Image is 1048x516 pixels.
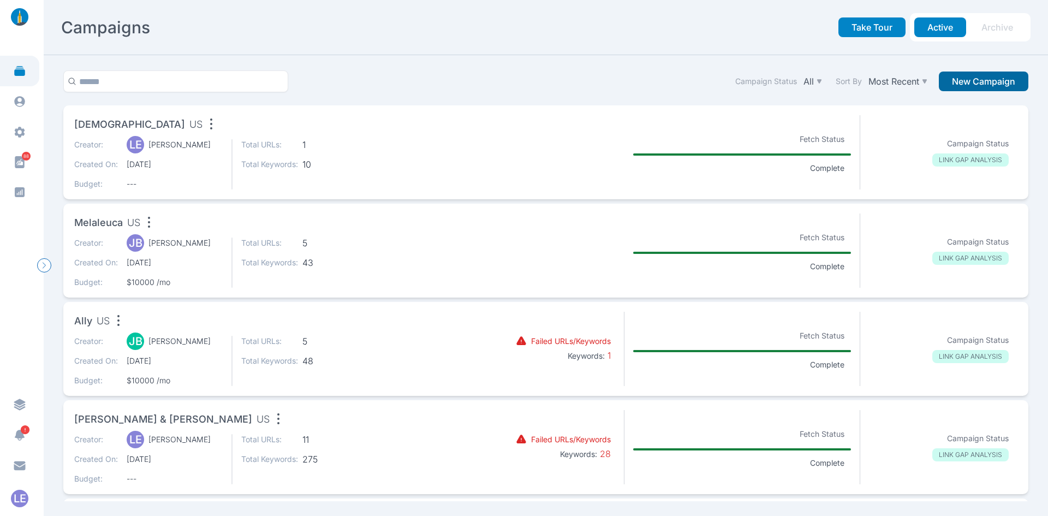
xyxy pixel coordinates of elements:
[74,179,118,189] p: Budget:
[241,434,298,445] p: Total URLs:
[127,257,223,268] span: [DATE]
[302,434,359,445] span: 11
[932,448,1009,461] p: LINK GAP ANALYSIS
[189,117,203,132] span: US
[241,454,298,465] p: Total Keywords:
[531,434,611,445] p: Failed URLs/Keywords
[74,336,118,347] p: Creator:
[302,139,359,150] span: 1
[148,238,211,248] p: [PERSON_NAME]
[74,159,118,170] p: Created On:
[241,355,298,366] p: Total Keywords:
[947,335,1009,346] p: Campaign Status
[61,17,150,37] h2: Campaigns
[241,139,298,150] p: Total URLs:
[74,215,123,230] span: Melaleuca
[127,431,144,448] div: LE
[127,215,140,230] span: US
[932,153,1009,167] p: LINK GAP ANALYSIS
[241,336,298,347] p: Total URLs:
[793,426,851,442] p: Fetch Status
[241,257,298,268] p: Total Keywords:
[939,72,1028,91] button: New Campaign
[302,257,359,268] span: 43
[74,117,185,132] span: [DEMOGRAPHIC_DATA]
[127,333,144,350] div: JB
[793,230,851,245] p: Fetch Status
[22,152,31,161] span: 88
[302,355,359,366] span: 48
[302,159,359,170] span: 10
[968,17,1026,37] button: Archive
[127,473,223,484] span: ---
[127,375,223,386] span: $10000 /mo
[801,74,825,89] button: All
[241,159,298,170] p: Total Keywords:
[127,355,223,366] span: [DATE]
[793,328,851,343] p: Fetch Status
[302,238,359,248] span: 5
[793,132,851,147] p: Fetch Status
[74,473,118,484] p: Budget:
[531,336,611,347] p: Failed URLs/Keywords
[947,236,1009,247] p: Campaign Status
[302,336,359,347] span: 5
[803,359,851,370] p: Complete
[803,261,851,272] p: Complete
[597,448,611,459] span: 28
[74,412,252,427] span: [PERSON_NAME] & [PERSON_NAME]
[836,76,862,87] label: Sort By
[148,336,211,347] p: [PERSON_NAME]
[74,375,118,386] p: Budget:
[560,449,597,459] b: Keywords:
[241,238,298,248] p: Total URLs:
[127,159,223,170] span: [DATE]
[97,313,110,329] span: US
[914,17,966,37] button: Active
[148,434,211,445] p: [PERSON_NAME]
[74,434,118,445] p: Creator:
[302,454,359,465] span: 275
[568,351,605,360] b: Keywords:
[127,234,144,252] div: JB
[932,252,1009,265] p: LINK GAP ANALYSIS
[947,138,1009,149] p: Campaign Status
[947,433,1009,444] p: Campaign Status
[7,8,33,26] img: linklaunch_small.2ae18699.png
[803,76,814,87] p: All
[74,277,118,288] p: Budget:
[838,17,906,37] button: Take Tour
[866,74,930,89] button: Most Recent
[932,350,1009,363] p: LINK GAP ANALYSIS
[74,238,118,248] p: Creator:
[74,139,118,150] p: Creator:
[127,179,223,189] span: ---
[803,163,851,174] p: Complete
[148,139,211,150] p: [PERSON_NAME]
[74,313,92,329] span: Ally
[735,76,797,87] label: Campaign Status
[803,458,851,468] p: Complete
[127,454,223,465] span: [DATE]
[605,350,611,361] span: 1
[74,454,118,465] p: Created On:
[868,76,919,87] p: Most Recent
[127,136,144,153] div: LE
[74,355,118,366] p: Created On:
[127,277,223,288] span: $10000 /mo
[74,257,118,268] p: Created On:
[257,412,270,427] span: US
